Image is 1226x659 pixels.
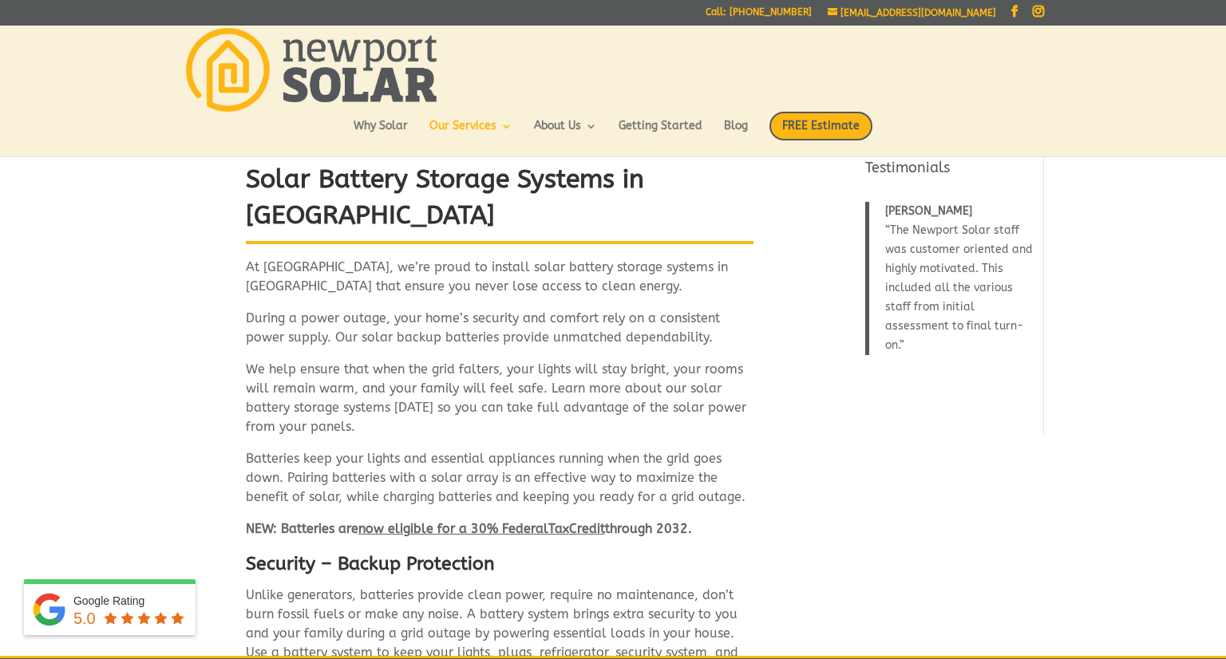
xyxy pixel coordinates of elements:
a: FREE Estimate [769,112,872,156]
strong: Security – Backup Protection [246,553,495,574]
a: About Us [534,120,597,148]
a: Getting Started [619,120,702,148]
span: Tax [548,521,569,536]
a: Our Services [429,120,512,148]
span: 5.0 [73,610,96,627]
span: [PERSON_NAME] [885,204,972,218]
p: We help ensure that when the grid falters, your lights will stay bright, your rooms will remain w... [246,360,753,449]
a: [EMAIL_ADDRESS][DOMAIN_NAME] [828,7,996,18]
h4: Testimonials [865,158,1034,186]
span: now eligible for a 30% Federal Credit [358,521,605,536]
img: Newport Solar | Solar Energy Optimized. [186,28,437,112]
div: Google Rating [73,593,188,609]
a: Why Solar [354,120,408,148]
a: Blog [724,120,748,148]
p: During a power outage, your home’s security and comfort rely on a consistent power supply. Our so... [246,309,753,360]
p: Batteries keep your lights and essential appliances running when the grid goes down. Pairing batt... [246,449,753,519]
a: Call: [PHONE_NUMBER] [706,7,812,24]
span: FREE Estimate [769,112,872,140]
strong: NEW: Batteries are through 2032. [246,521,692,536]
strong: Solar Battery Storage Systems in [GEOGRAPHIC_DATA] ​ [246,164,644,230]
blockquote: The Newport Solar staff was customer oriented and highly motivated. This included all the various... [865,202,1034,355]
p: At [GEOGRAPHIC_DATA], we’re proud to install solar battery storage systems in [GEOGRAPHIC_DATA] t... [246,258,753,309]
